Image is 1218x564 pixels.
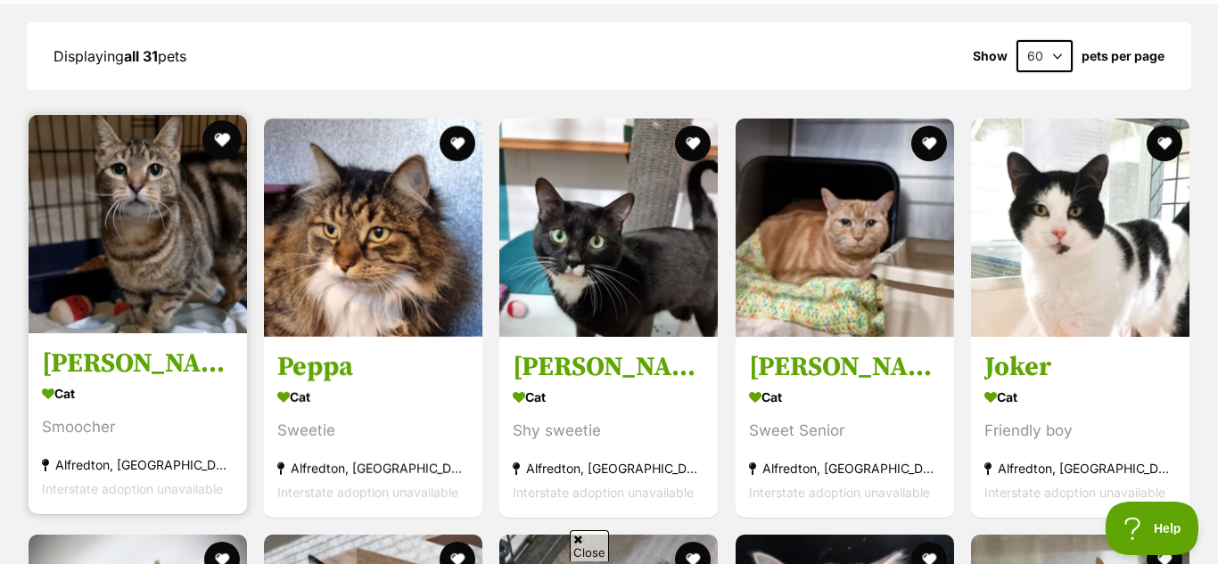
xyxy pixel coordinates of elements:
a: Joker Cat Friendly boy Alfredton, [GEOGRAPHIC_DATA] Interstate adoption unavailable favourite [971,337,1189,518]
a: Peppa Cat Sweetie Alfredton, [GEOGRAPHIC_DATA] Interstate adoption unavailable favourite [264,337,482,518]
div: Smoocher [42,415,234,439]
span: Close [570,530,609,561]
label: pets per page [1082,49,1165,63]
div: Alfredton, [GEOGRAPHIC_DATA] [42,453,234,477]
h3: Peppa [277,350,469,384]
div: Cat [277,384,469,410]
div: Sweet Senior [749,419,941,443]
span: Interstate adoption unavailable [513,485,694,500]
h3: [PERSON_NAME] [513,350,704,384]
a: [PERSON_NAME] Cat Shy sweetie Alfredton, [GEOGRAPHIC_DATA] Interstate adoption unavailable favourite [499,337,718,518]
div: Cat [749,384,941,410]
div: Alfredton, [GEOGRAPHIC_DATA] [513,456,704,480]
img: Morris [499,119,718,337]
span: Interstate adoption unavailable [42,481,223,496]
button: favourite [676,126,712,161]
div: Alfredton, [GEOGRAPHIC_DATA] [749,456,941,480]
div: Cat [513,384,704,410]
a: [PERSON_NAME] Cat Sweet Senior Alfredton, [GEOGRAPHIC_DATA] Interstate adoption unavailable favou... [736,337,954,518]
h3: [PERSON_NAME] [42,347,234,380]
span: Displaying pets [53,47,186,65]
img: Joker [971,119,1189,337]
button: favourite [202,120,242,159]
h3: Joker [984,350,1176,384]
img: Amelia [736,119,954,337]
button: favourite [440,126,475,161]
div: Shy sweetie [513,419,704,443]
h3: [PERSON_NAME] [749,350,941,384]
span: Interstate adoption unavailable [277,485,458,500]
button: favourite [1147,126,1182,161]
iframe: Help Scout Beacon - Open [1106,502,1200,555]
div: Friendly boy [984,419,1176,443]
div: Sweetie [277,419,469,443]
img: Peppa [264,119,482,337]
span: Interstate adoption unavailable [984,485,1165,500]
div: Alfredton, [GEOGRAPHIC_DATA] [984,456,1176,480]
strong: all 31 [124,47,158,65]
div: Alfredton, [GEOGRAPHIC_DATA] [277,456,469,480]
span: Show [973,49,1008,63]
div: Cat [42,380,234,406]
a: [PERSON_NAME] Cat Smoocher Alfredton, [GEOGRAPHIC_DATA] Interstate adoption unavailable favourite [29,333,247,514]
img: Paige [29,115,247,333]
div: Cat [984,384,1176,410]
button: favourite [911,126,947,161]
span: Interstate adoption unavailable [749,485,930,500]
